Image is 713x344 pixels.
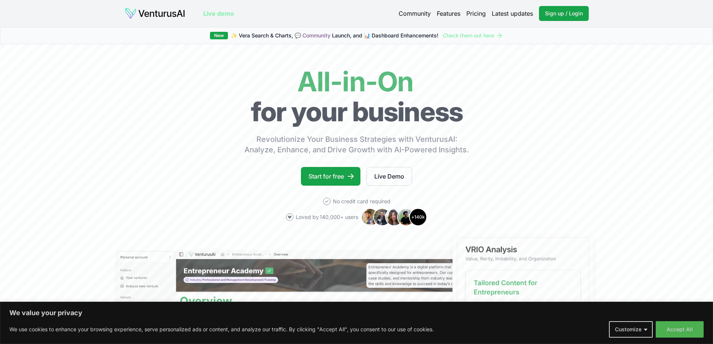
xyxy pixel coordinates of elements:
[399,9,431,18] a: Community
[231,32,438,39] span: ✨ Vera Search & Charts, 💬 Launch, and 📊 Dashboard Enhancements!
[397,208,415,226] img: Avatar 4
[545,10,583,17] span: Sign up / Login
[366,167,412,186] a: Live Demo
[437,9,460,18] a: Features
[492,9,533,18] a: Latest updates
[361,208,379,226] img: Avatar 1
[656,321,704,338] button: Accept All
[210,32,228,39] div: New
[203,9,234,18] a: Live demo
[466,9,486,18] a: Pricing
[443,32,503,39] a: Check them out here
[373,208,391,226] img: Avatar 2
[539,6,589,21] a: Sign up / Login
[609,321,653,338] button: Customize
[385,208,403,226] img: Avatar 3
[9,308,704,317] p: We value your privacy
[9,325,434,334] p: We use cookies to enhance your browsing experience, serve personalized ads or content, and analyz...
[301,167,360,186] a: Start for free
[302,32,330,39] a: Community
[125,7,185,19] img: logo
